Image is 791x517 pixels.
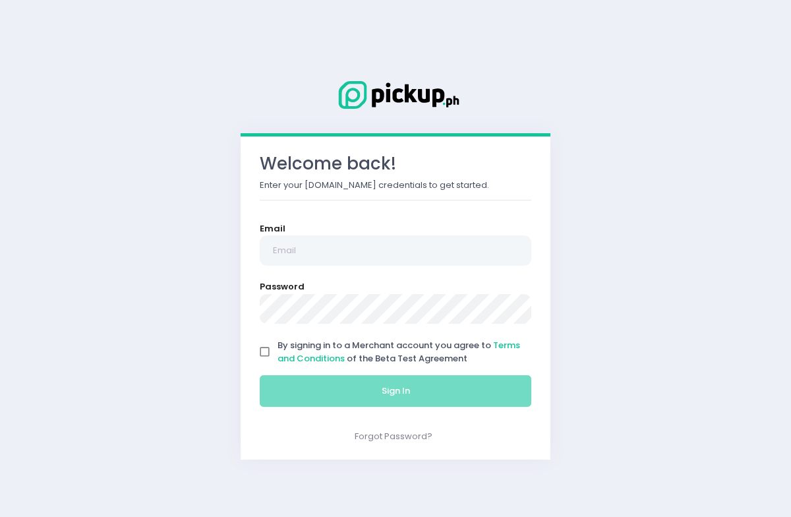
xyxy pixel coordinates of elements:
p: Enter your [DOMAIN_NAME] credentials to get started. [260,179,531,192]
a: Terms and Conditions [278,339,520,365]
label: Password [260,280,305,293]
span: By signing in to a Merchant account you agree to of the Beta Test Agreement [278,339,520,365]
h3: Welcome back! [260,154,531,174]
label: Email [260,222,285,235]
img: Logo [330,78,461,111]
input: Email [260,235,531,266]
span: Sign In [382,384,410,397]
button: Sign In [260,375,531,407]
a: Forgot Password? [355,430,432,442]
